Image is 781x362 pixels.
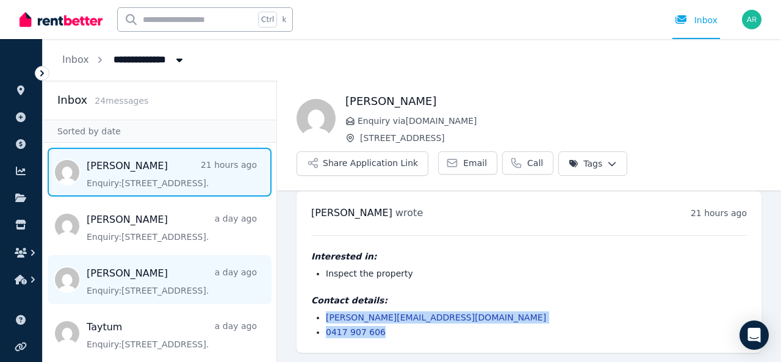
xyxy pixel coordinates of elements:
[62,54,89,65] a: Inbox
[326,327,386,337] a: 0417 907 606
[438,151,497,175] a: Email
[311,250,747,262] h4: Interested in:
[502,151,553,175] a: Call
[311,294,747,306] h4: Contact details:
[258,12,277,27] span: Ctrl
[297,151,428,176] button: Share Application Link
[43,39,205,81] nav: Breadcrumb
[463,157,487,169] span: Email
[360,132,761,144] span: [STREET_ADDRESS]
[20,10,103,29] img: RentBetter
[675,14,718,26] div: Inbox
[311,207,392,219] span: [PERSON_NAME]
[87,320,257,350] a: Taytuma day agoEnquiry:[STREET_ADDRESS].
[95,96,148,106] span: 24 message s
[742,10,761,29] img: Aram Rudd
[282,15,286,24] span: k
[740,320,769,350] div: Open Intercom Messenger
[527,157,543,169] span: Call
[297,99,336,138] img: Tanya
[395,207,423,219] span: wrote
[326,313,546,322] a: [PERSON_NAME][EMAIL_ADDRESS][DOMAIN_NAME]
[87,266,257,297] a: [PERSON_NAME]a day agoEnquiry:[STREET_ADDRESS].
[57,92,87,109] h2: Inbox
[358,115,761,127] span: Enquiry via [DOMAIN_NAME]
[87,212,257,243] a: [PERSON_NAME]a day agoEnquiry:[STREET_ADDRESS].
[326,267,747,280] li: Inspect the property
[691,208,747,218] time: 21 hours ago
[569,157,602,170] span: Tags
[345,93,761,110] h1: [PERSON_NAME]
[558,151,627,176] button: Tags
[87,159,257,189] a: [PERSON_NAME]21 hours agoEnquiry:[STREET_ADDRESS].
[43,120,276,143] div: Sorted by date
